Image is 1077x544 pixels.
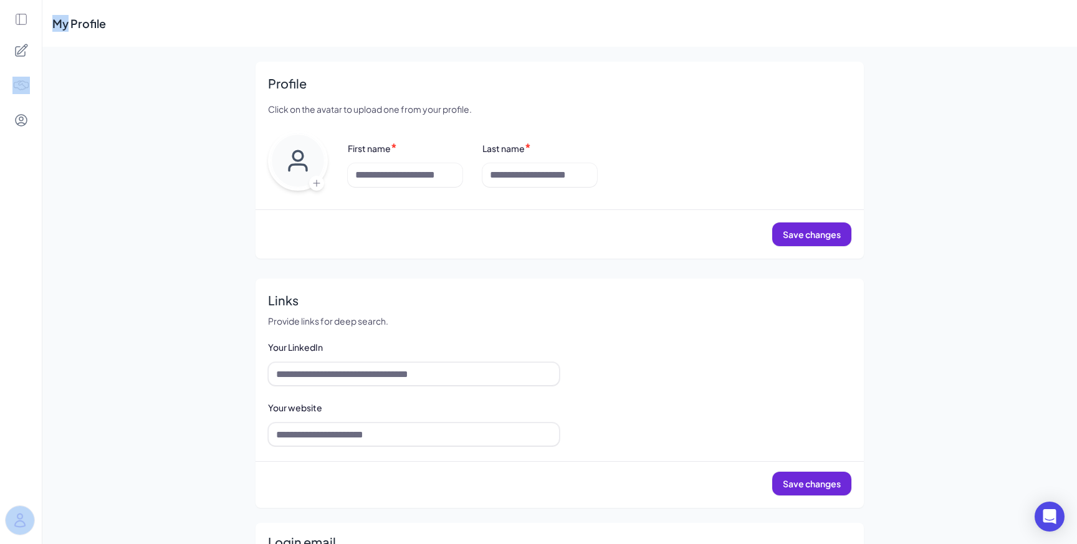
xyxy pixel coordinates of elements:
h2: Links [268,291,851,310]
span: Save changes [783,478,841,489]
div: Open Intercom Messenger [1035,502,1065,532]
label: First name [348,143,391,154]
p: Provide links for deep search. [268,315,851,328]
p: Click on the avatar to upload one from your profile. [268,103,851,116]
div: Upload avatar [268,131,328,194]
button: Save changes [772,222,851,246]
label: Your LinkedIn [268,341,323,353]
label: Your website [268,402,322,413]
label: Last name [482,143,525,154]
h2: Profile [268,74,851,93]
img: 4blF7nbYMBMHBwcHBwcHBwcHBwcHBwcHB4es+Bd0DLy0SdzEZwAAAABJRU5ErkJggg== [12,77,30,94]
button: Save changes [772,472,851,495]
span: Save changes [783,229,841,240]
img: user_logo.png [6,506,34,535]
